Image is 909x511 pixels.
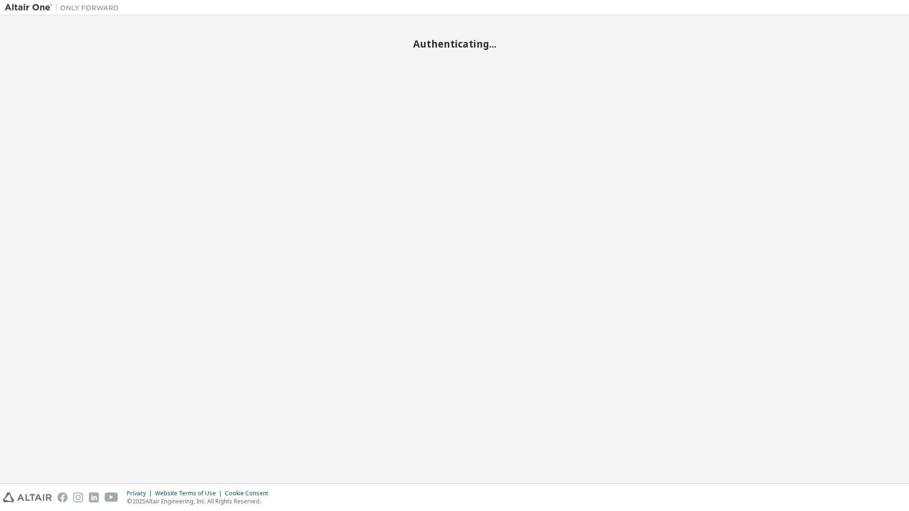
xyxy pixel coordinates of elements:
div: Privacy [127,490,155,497]
img: Altair One [5,3,124,12]
p: © 2025 Altair Engineering, Inc. All Rights Reserved. [127,497,274,505]
img: instagram.svg [73,492,83,502]
img: facebook.svg [58,492,68,502]
div: Cookie Consent [225,490,274,497]
img: linkedin.svg [89,492,99,502]
img: altair_logo.svg [3,492,52,502]
h2: Authenticating... [5,38,904,50]
div: Website Terms of Use [155,490,225,497]
img: youtube.svg [105,492,118,502]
